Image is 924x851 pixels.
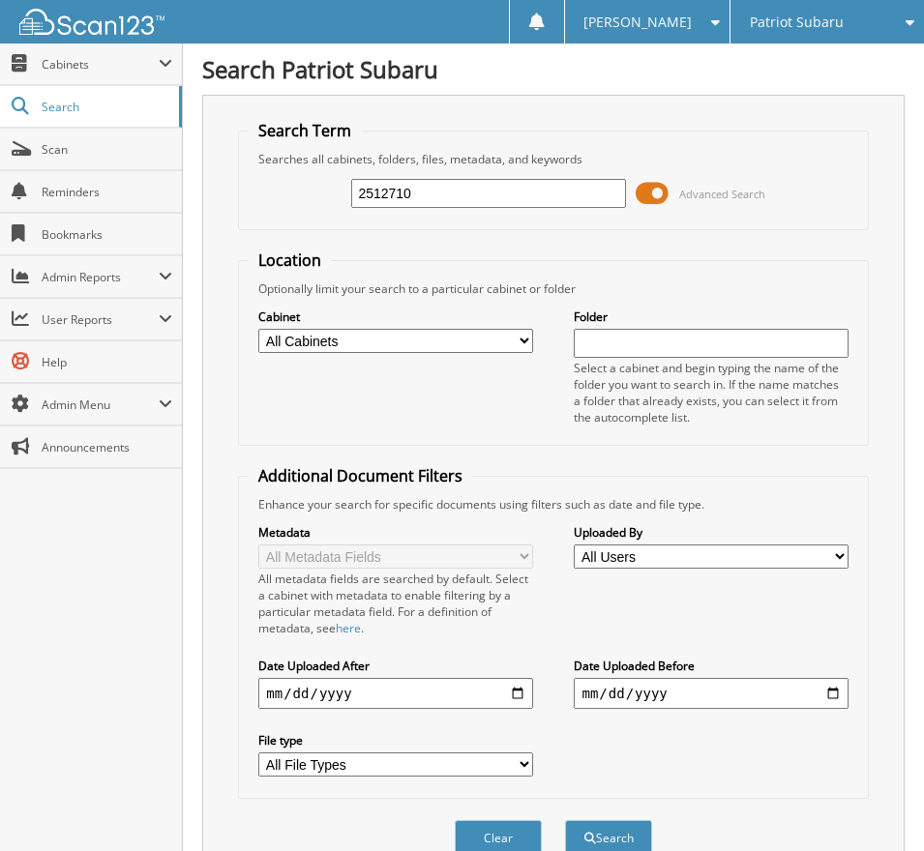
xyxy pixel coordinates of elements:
label: File type [258,732,532,748]
div: Enhance your search for specific documents using filters such as date and file type. [249,496,857,513]
span: [PERSON_NAME] [583,16,692,28]
iframe: Chat Widget [827,758,924,851]
legend: Search Term [249,120,361,141]
legend: Additional Document Filters [249,465,472,486]
span: Announcements [42,439,172,455]
span: Reminders [42,184,172,200]
span: User Reports [42,311,159,328]
span: Search [42,99,169,115]
legend: Location [249,249,331,271]
label: Date Uploaded After [258,658,532,674]
label: Folder [574,308,848,325]
label: Cabinet [258,308,532,325]
input: start [258,678,532,709]
div: Optionally limit your search to a particular cabinet or folder [249,280,857,297]
a: here [336,620,361,636]
span: Help [42,354,172,370]
h1: Search Patriot Subaru [202,53,905,85]
div: All metadata fields are searched by default. Select a cabinet with metadata to enable filtering b... [258,571,532,636]
label: Metadata [258,524,532,541]
input: end [574,678,848,709]
span: Advanced Search [679,187,765,201]
span: Cabinets [42,56,159,73]
span: Admin Menu [42,396,159,413]
span: Patriot Subaru [750,16,844,28]
span: Scan [42,141,172,158]
label: Date Uploaded Before [574,658,848,674]
div: Select a cabinet and begin typing the name of the folder you want to search in. If the name match... [574,360,848,425]
div: Searches all cabinets, folders, files, metadata, and keywords [249,151,857,167]
span: Bookmarks [42,226,172,243]
img: scan123-logo-white.svg [19,9,164,35]
label: Uploaded By [574,524,848,541]
span: Admin Reports [42,269,159,285]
